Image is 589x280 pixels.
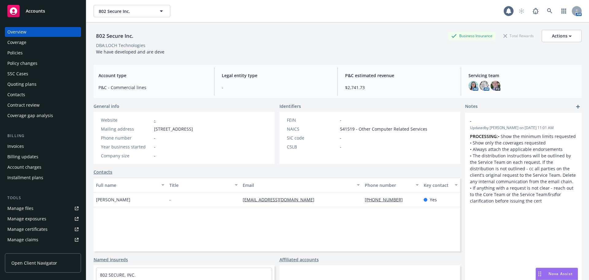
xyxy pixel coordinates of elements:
[7,162,41,172] div: Account charges
[7,224,48,234] div: Manage certificates
[98,72,207,79] span: Account type
[365,182,412,188] div: Phone number
[98,84,207,91] span: P&C - Commercial lines
[574,103,582,110] a: add
[5,162,81,172] a: Account charges
[96,196,130,203] span: [PERSON_NAME]
[96,42,145,49] div: DBA: LOCH Technologies
[94,256,128,263] a: Named insureds
[542,30,582,42] button: Actions
[7,58,37,68] div: Policy changes
[424,182,451,188] div: Key contact
[5,90,81,100] a: Contacts
[154,135,156,141] span: -
[5,111,81,120] a: Coverage gap analysis
[470,125,577,131] span: Updated by [PERSON_NAME] on [DATE] 11:01 AM
[470,133,577,204] p: • Show the minimum limits requested • Show only the coverages requested • Always attach the appli...
[345,84,453,91] span: $2,741.73
[279,103,301,109] span: Identifiers
[479,81,489,91] img: photo
[5,2,81,20] a: Accounts
[7,90,25,100] div: Contacts
[7,235,38,245] div: Manage claims
[465,103,478,110] span: Notes
[154,117,156,123] a: -
[7,111,53,120] div: Coverage gap analysis
[468,72,577,79] span: Servicing team
[362,178,421,192] button: Phone number
[94,32,136,40] div: 802 Secure Inc.
[243,182,353,188] div: Email
[222,72,330,79] span: Legal entity type
[96,182,158,188] div: Full name
[94,178,167,192] button: Full name
[154,144,156,150] span: -
[558,5,570,17] a: Switch app
[11,260,57,266] span: Open Client Navigator
[287,144,337,150] div: CSLB
[5,214,81,224] span: Manage exposures
[154,152,156,159] span: -
[7,79,37,89] div: Quoting plans
[421,178,460,192] button: Key contact
[536,268,578,280] button: Nova Assist
[365,197,408,203] a: [PHONE_NUMBER]
[100,272,136,278] a: 802 SECURE, INC.
[94,5,170,17] button: 802 Secure Inc.
[5,235,81,245] a: Manage claims
[340,144,341,150] span: -
[5,48,81,58] a: Policies
[287,135,337,141] div: SIC code
[5,133,81,139] div: Billing
[279,256,319,263] a: Affiliated accounts
[243,197,319,203] a: [EMAIL_ADDRESS][DOMAIN_NAME]
[7,173,43,183] div: Installment plans
[7,214,46,224] div: Manage exposures
[345,72,453,79] span: P&C estimated revenue
[5,58,81,68] a: Policy changes
[340,126,427,132] span: 541519 - Other Computer Related Services
[448,32,495,40] div: Business Insurance
[240,178,362,192] button: Email
[7,245,36,255] div: Manage BORs
[468,81,478,91] img: photo
[552,30,572,42] div: Actions
[5,245,81,255] a: Manage BORs
[26,9,45,14] span: Accounts
[5,27,81,37] a: Overview
[5,37,81,47] a: Coverage
[500,32,537,40] div: Total Rewards
[5,203,81,213] a: Manage files
[7,48,23,58] div: Policies
[470,133,498,139] strong: PROCESSING:
[430,196,437,203] span: Yes
[340,117,341,123] span: -
[7,141,24,151] div: Invoices
[549,271,573,276] span: Nova Assist
[222,84,330,91] span: -
[287,117,337,123] div: FEIN
[101,152,152,159] div: Company size
[101,117,152,123] div: Website
[7,69,28,79] div: SSC Cases
[5,195,81,201] div: Tools
[5,141,81,151] a: Invoices
[5,224,81,234] a: Manage certificates
[7,27,26,37] div: Overview
[536,268,544,280] div: Drag to move
[94,169,112,175] a: Contacts
[169,196,171,203] span: -
[94,103,119,109] span: General info
[7,100,40,110] div: Contract review
[5,173,81,183] a: Installment plans
[99,8,152,14] span: 802 Secure Inc.
[5,100,81,110] a: Contract review
[101,135,152,141] div: Phone number
[7,37,26,47] div: Coverage
[101,126,152,132] div: Mailing address
[515,5,528,17] a: Start snowing
[544,5,556,17] a: Search
[529,5,542,17] a: Report a Bug
[5,69,81,79] a: SSC Cases
[96,49,164,55] span: We have developed and are deve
